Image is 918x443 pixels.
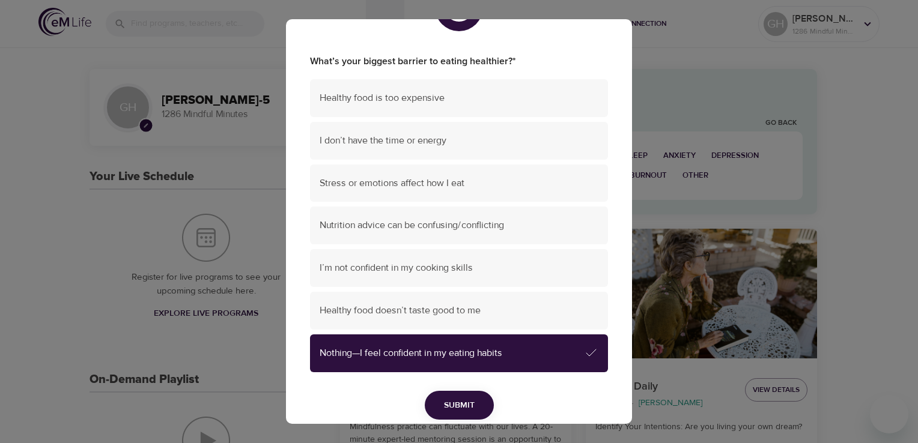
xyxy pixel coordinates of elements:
[444,398,475,413] span: Submit
[320,346,584,360] span: Nothing—I feel confident in my eating habits
[320,134,598,148] span: I don’t have the time or energy
[425,391,494,420] button: Submit
[310,55,608,68] label: What’s your biggest barrier to eating healthier?
[320,304,598,318] span: Healthy food doesn’t taste good to me
[320,218,598,232] span: Nutrition advice can be confusing/conflicting
[320,176,598,190] span: Stress or emotions affect how I eat
[320,91,598,105] span: Healthy food is too expensive
[320,261,598,275] span: I’m not confident in my cooking skills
